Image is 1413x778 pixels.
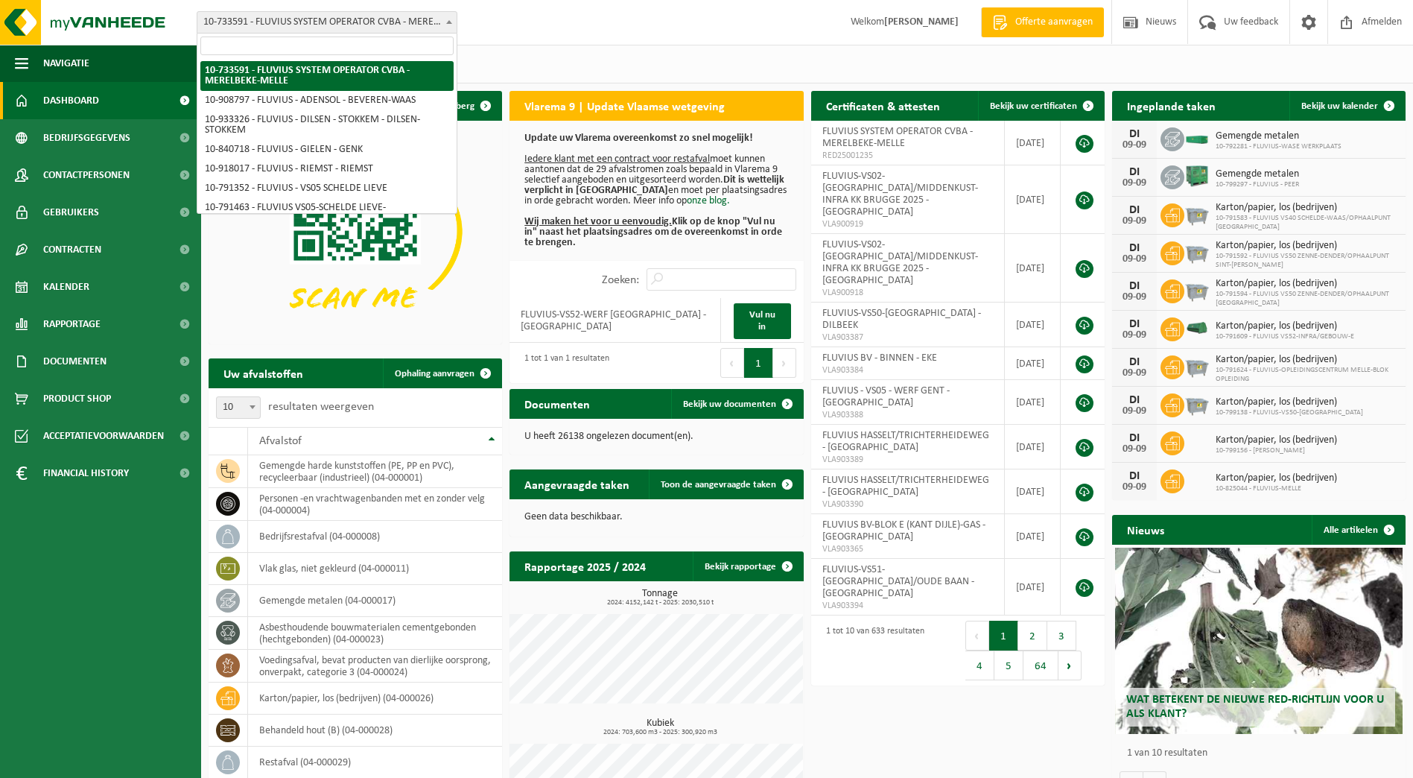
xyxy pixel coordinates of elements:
[200,140,454,159] li: 10-840718 - FLUVIUS - GIELEN - GENK
[248,617,502,650] td: asbesthoudende bouwmaterialen cementgebonden (hechtgebonden) (04-000023)
[509,91,740,120] h2: Vlarema 9 | Update Vlaamse wetgeving
[1120,128,1149,140] div: DI
[200,91,454,110] li: 10-908797 - FLUVIUS - ADENSOL - BEVEREN-WAAS
[1120,406,1149,417] div: 09-09
[822,150,994,162] span: RED25001235
[1120,470,1149,482] div: DI
[1184,277,1210,303] img: WB-2500-GAL-GY-01
[248,683,502,715] td: karton/papier, los (bedrijven) (04-000026)
[734,303,791,339] a: Vul nu in
[1216,396,1363,408] span: Karton/papier, los (bedrijven)
[990,101,1077,111] span: Bekijk uw certificaten
[524,133,753,144] b: Update uw Vlarema overeenkomst zo snel mogelijk!
[720,348,744,378] button: Previous
[1216,214,1398,232] span: 10-791583 - FLUVIUS VS40 SCHELDE-WAAS/OPHAALPUNT [GEOGRAPHIC_DATA]
[1120,444,1149,455] div: 09-09
[200,179,454,198] li: 10-791352 - FLUVIUS - VS05 SCHELDE LIEVE
[822,171,978,218] span: FLUVIUS-VS02-[GEOGRAPHIC_DATA]/MIDDENKUST-INFRA KK BRUGGE 2025 - [GEOGRAPHIC_DATA]
[989,621,1018,651] button: 1
[1005,559,1061,616] td: [DATE]
[822,332,994,344] span: VLA903387
[1005,347,1061,380] td: [DATE]
[517,599,803,607] span: 2024: 4152,142 t - 2025: 2030,510 t
[1120,178,1149,189] div: 09-09
[1126,694,1384,720] span: Wat betekent de nieuwe RED-richtlijn voor u als klant?
[43,380,111,417] span: Product Shop
[1005,121,1061,165] td: [DATE]
[1120,254,1149,265] div: 09-09
[524,216,672,227] u: Wij maken het voor u eenvoudig.
[693,551,802,581] a: Bekijk rapportage
[1120,394,1149,406] div: DI
[509,298,721,343] td: FLUVIUS-VS52-WERF [GEOGRAPHIC_DATA] - [GEOGRAPHIC_DATA]
[509,389,605,418] h2: Documenten
[248,715,502,747] td: behandeld hout (B) (04-000028)
[773,348,796,378] button: Next
[1005,303,1061,347] td: [DATE]
[1216,332,1354,341] span: 10-791609 - FLUVIUS VS52-INFRA/GEBOUW-E
[822,475,989,498] span: FLUVIUS HASSELT/TRICHTERHEIDEWEG - [GEOGRAPHIC_DATA]
[822,564,974,599] span: FLUVIUS-VS51-[GEOGRAPHIC_DATA]/OUDE BAAN - [GEOGRAPHIC_DATA]
[248,553,502,585] td: vlak glas, niet gekleurd (04-000011)
[43,119,130,156] span: Bedrijfsgegevens
[744,348,773,378] button: 1
[524,216,782,248] b: Klik op de knop "Vul nu in" naast het plaatsingsadres om de overeenkomst in orde te brengen.
[1216,366,1398,384] span: 10-791624 - FLUVIUS-OPLEIDINGSCENTRUM MELLE-BLOK OPLEIDING
[43,268,89,306] span: Kalender
[1120,368,1149,379] div: 09-09
[1005,425,1061,469] td: [DATE]
[819,619,924,682] div: 1 tot 10 van 633 resultaten
[248,455,502,488] td: gemengde harde kunststoffen (PE, PP en PVC), recycleerbaar (industrieel) (04-000001)
[1023,651,1058,680] button: 64
[430,91,501,121] button: Verberg
[965,651,994,680] button: 4
[1312,515,1404,545] a: Alle artikelen
[1058,651,1082,680] button: Next
[1216,202,1398,214] span: Karton/papier, los (bedrijven)
[1216,130,1341,142] span: Gemengde metalen
[1005,165,1061,234] td: [DATE]
[1120,204,1149,216] div: DI
[822,126,973,149] span: FLUVIUS SYSTEM OPERATOR CVBA - MERELBEKE-MELLE
[1018,621,1047,651] button: 2
[442,101,474,111] span: Verberg
[248,521,502,553] td: bedrijfsrestafval (04-000008)
[1184,239,1210,265] img: WB-2500-GAL-GY-01
[1301,101,1378,111] span: Bekijk uw kalender
[200,110,454,140] li: 10-933326 - FLUVIUS - DILSEN - STOKKEM - DILSEN-STOKKEM
[509,469,644,499] h2: Aangevraagde taken
[1216,142,1341,151] span: 10-792281 - FLUVIUS-WASE WERKPLAATS
[822,519,985,543] span: FLUVIUS BV-BLOK E (KANT DIJLE)-GAS - [GEOGRAPHIC_DATA]
[978,91,1103,121] a: Bekijk uw certificaten
[1216,240,1398,252] span: Karton/papier, los (bedrijven)
[822,543,994,555] span: VLA903365
[43,455,129,492] span: Financial History
[524,133,788,248] p: moet kunnen aantonen dat de 29 afvalstromen zoals bepaald in Vlarema 9 selectief aangeboden en ui...
[1115,548,1403,734] a: Wat betekent de nieuwe RED-richtlijn voor u als klant?
[248,585,502,617] td: gemengde metalen (04-000017)
[1216,252,1398,270] span: 10-791592 - FLUVIUS VS50 ZENNE-DENDER/OPHAALPUNT SINT-[PERSON_NAME]
[822,499,994,510] span: VLA903390
[1120,242,1149,254] div: DI
[1005,514,1061,559] td: [DATE]
[822,364,994,376] span: VLA903384
[1005,234,1061,303] td: [DATE]
[43,82,99,119] span: Dashboard
[661,480,776,490] span: Toon de aangevraagde taken
[1216,446,1337,455] span: 10-799156 - [PERSON_NAME]
[822,287,994,299] span: VLA900918
[1120,318,1149,330] div: DI
[1047,621,1076,651] button: 3
[43,45,89,82] span: Navigatie
[1120,356,1149,368] div: DI
[209,121,502,341] img: Download de VHEPlus App
[517,729,803,736] span: 2024: 703,600 m3 - 2025: 300,920 m3
[1120,166,1149,178] div: DI
[524,154,710,165] u: Iedere klant met een contract voor restafval
[822,352,937,364] span: FLUVIUS BV - BINNEN - EKE
[1216,320,1354,332] span: Karton/papier, los (bedrijven)
[43,306,101,343] span: Rapportage
[602,274,639,286] label: Zoeken:
[1216,472,1337,484] span: Karton/papier, los (bedrijven)
[1216,168,1299,180] span: Gemengde metalen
